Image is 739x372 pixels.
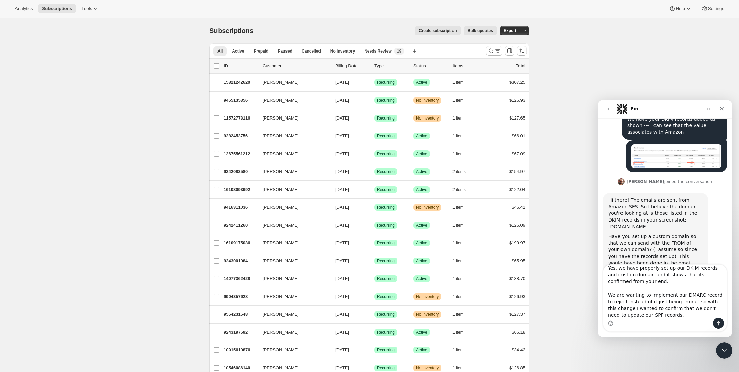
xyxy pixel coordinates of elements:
[81,6,92,11] span: Tools
[263,150,299,157] span: [PERSON_NAME]
[263,168,299,175] span: [PERSON_NAME]
[263,347,299,353] span: [PERSON_NAME]
[263,186,299,193] span: [PERSON_NAME]
[224,96,525,105] div: 9465135356[PERSON_NAME][DATE]SuccessRecurringWarningNo inventory1 item$126.93
[335,365,349,370] span: [DATE]
[377,347,395,353] span: Recurring
[224,238,525,248] div: 16109175036[PERSON_NAME][DATE]SuccessRecurringSuccessActive1 item$199.97
[335,330,349,335] span: [DATE]
[416,80,427,85] span: Active
[416,365,439,371] span: No inventory
[263,275,299,282] span: [PERSON_NAME]
[452,292,471,301] button: 1 item
[416,294,439,299] span: No inventory
[452,294,464,299] span: 1 item
[259,327,326,338] button: [PERSON_NAME]
[452,149,471,159] button: 1 item
[259,345,326,356] button: [PERSON_NAME]
[224,149,525,159] div: 13675561212[PERSON_NAME][DATE]SuccessRecurringSuccessActive1 item$67.09
[224,311,257,318] p: 9554231548
[377,115,395,121] span: Recurring
[452,187,466,192] span: 2 items
[452,328,471,337] button: 1 item
[259,238,326,248] button: [PERSON_NAME]
[512,347,525,352] span: $34.42
[259,309,326,320] button: [PERSON_NAME]
[416,276,427,281] span: Active
[302,48,321,54] span: Cancelled
[716,342,732,359] iframe: Intercom live chat
[224,115,257,122] p: 11572773116
[516,63,525,69] p: Total
[224,131,525,141] div: 9282453756[PERSON_NAME][DATE]SuccessRecurringSuccessActive1 item$66.01
[278,48,292,54] span: Paused
[416,169,427,174] span: Active
[259,113,326,124] button: [PERSON_NAME]
[452,258,464,264] span: 1 item
[416,98,439,103] span: No inventory
[517,46,527,56] button: Sort the results
[330,48,355,54] span: No inventory
[11,4,37,13] button: Analytics
[364,48,392,54] span: Needs Review
[263,329,299,336] span: [PERSON_NAME]
[512,258,525,263] span: $65.95
[452,78,471,87] button: 1 item
[224,328,525,337] div: 9243197692[PERSON_NAME][DATE]SuccessRecurringSuccessActive1 item$66.18
[335,187,349,192] span: [DATE]
[416,115,439,121] span: No inventory
[464,26,497,35] button: Bulk updates
[509,169,525,174] span: $154.97
[708,6,724,11] span: Settings
[259,184,326,195] button: [PERSON_NAME]
[452,310,471,319] button: 1 item
[377,80,395,85] span: Recurring
[335,98,349,103] span: [DATE]
[259,256,326,266] button: [PERSON_NAME]
[377,187,395,192] span: Recurring
[452,238,471,248] button: 1 item
[335,133,349,138] span: [DATE]
[512,330,525,335] span: $66.18
[676,6,685,11] span: Help
[224,221,525,230] div: 9242411260[PERSON_NAME][DATE]SuccessRecurringSuccessActive1 item$126.09
[416,187,427,192] span: Active
[259,202,326,213] button: [PERSON_NAME]
[665,4,696,13] button: Help
[224,222,257,229] p: 9242411260
[452,115,464,121] span: 1 item
[335,258,349,263] span: [DATE]
[38,4,76,13] button: Subscriptions
[505,46,514,56] button: Customize table column order and visibility
[416,205,439,210] span: No inventory
[42,6,72,11] span: Subscriptions
[452,167,473,176] button: 2 items
[468,28,493,33] span: Bulk updates
[413,63,447,69] p: Status
[15,6,33,11] span: Analytics
[224,78,525,87] div: 15821242620[PERSON_NAME][DATE]SuccessRecurringSuccessActive1 item$307.25
[598,100,732,337] iframe: Intercom live chat
[500,26,520,35] button: Export
[397,48,401,54] span: 19
[504,28,516,33] span: Export
[335,80,349,85] span: [DATE]
[259,291,326,302] button: [PERSON_NAME]
[416,258,427,264] span: Active
[512,151,525,156] span: $67.09
[224,275,257,282] p: 14077362428
[263,63,330,69] p: Customer
[263,293,299,300] span: [PERSON_NAME]
[259,148,326,159] button: [PERSON_NAME]
[419,28,457,33] span: Create subscription
[263,240,299,246] span: [PERSON_NAME]
[224,365,257,371] p: 10546086140
[452,312,464,317] span: 1 item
